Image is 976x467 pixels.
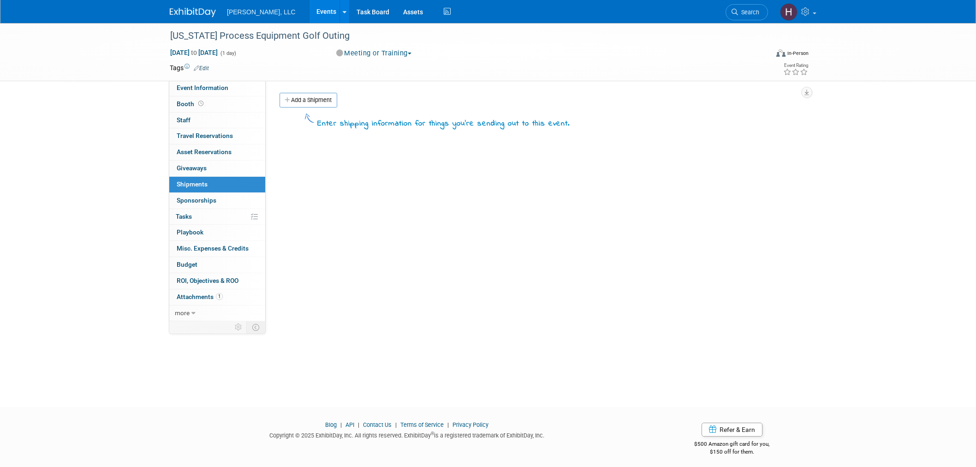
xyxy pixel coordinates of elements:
a: Contact Us [363,421,392,428]
span: Asset Reservations [177,148,232,156]
span: Travel Reservations [177,132,233,139]
div: Event Format [714,48,809,62]
span: 1 [216,293,223,300]
td: Tags [170,63,209,72]
span: Attachments [177,293,223,300]
span: [DATE] [DATE] [170,48,218,57]
span: Event Information [177,84,228,91]
button: Meeting or Training [333,48,415,58]
span: | [445,421,451,428]
img: Hannah Mulholland [780,3,797,21]
span: | [393,421,399,428]
span: Playbook [177,228,203,236]
span: more [175,309,190,317]
a: Add a Shipment [280,93,337,108]
a: API [345,421,354,428]
a: ROI, Objectives & ROO [169,273,265,289]
td: Toggle Event Tabs [247,321,266,333]
a: more [169,305,265,321]
div: [US_STATE] Process Equipment Golf Outing [167,28,754,44]
a: Terms of Service [400,421,444,428]
span: Shipments [177,180,208,188]
a: Attachments1 [169,289,265,305]
a: Asset Reservations [169,144,265,160]
img: Format-Inperson.png [776,49,786,57]
a: Budget [169,257,265,273]
div: Copyright © 2025 ExhibitDay, Inc. All rights reserved. ExhibitDay is a registered trademark of Ex... [170,429,644,440]
a: Staff [169,113,265,128]
span: Staff [177,116,190,124]
span: ROI, Objectives & ROO [177,277,238,284]
sup: ® [431,431,434,436]
td: Personalize Event Tab Strip [231,321,247,333]
span: Tasks [176,213,192,220]
span: (1 day) [220,50,236,56]
a: Refer & Earn [702,423,762,437]
span: [PERSON_NAME], LLC [227,8,296,16]
span: Booth [177,100,205,108]
span: Booth not reserved yet [196,100,205,107]
a: Edit [194,65,209,72]
a: Giveaways [169,161,265,176]
a: Search [726,4,768,20]
span: Sponsorships [177,197,216,204]
div: Event Rating [783,63,808,68]
img: ExhibitDay [170,8,216,17]
a: Privacy Policy [452,421,488,428]
span: to [190,49,198,56]
span: | [338,421,344,428]
a: Misc. Expenses & Credits [169,241,265,257]
div: $150 off for them. [658,448,807,456]
a: Event Information [169,80,265,96]
div: In-Person [787,50,809,57]
a: Travel Reservations [169,128,265,144]
div: Enter shipping information for things you're sending out to this event. [317,119,570,130]
div: $500 Amazon gift card for you, [658,434,807,455]
span: Budget [177,261,197,268]
a: Booth [169,96,265,112]
a: Shipments [169,177,265,192]
span: Giveaways [177,164,207,172]
span: Search [738,9,759,16]
span: Misc. Expenses & Credits [177,245,249,252]
a: Sponsorships [169,193,265,209]
a: Tasks [169,209,265,225]
a: Playbook [169,225,265,240]
span: | [356,421,362,428]
a: Blog [325,421,337,428]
